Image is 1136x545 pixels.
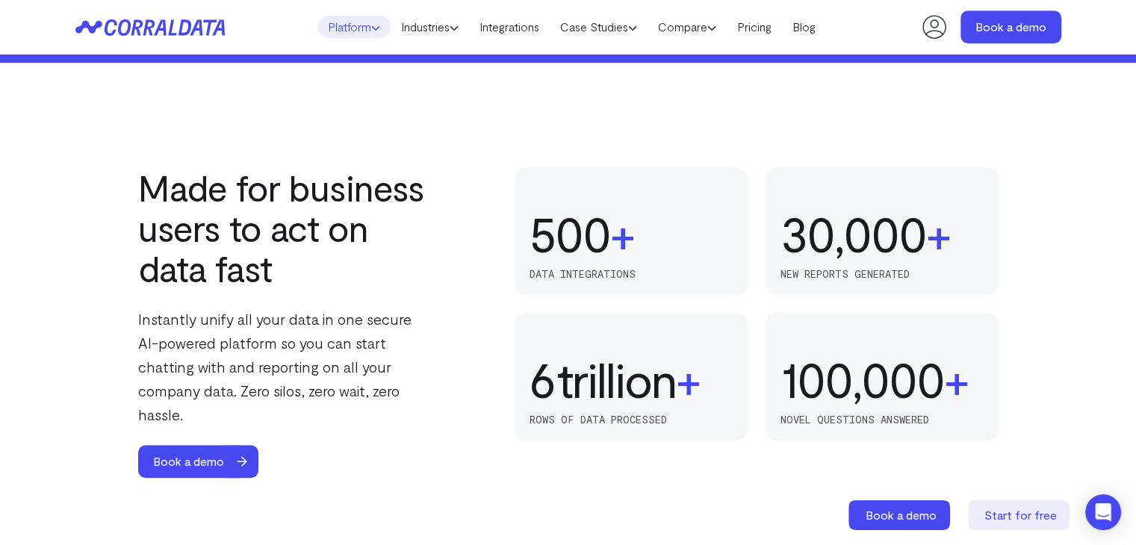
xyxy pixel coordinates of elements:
p: rows of data processed [530,414,733,426]
span: + [610,207,635,261]
div: 30,000 [780,207,926,261]
div: 100,000 [780,352,944,406]
span: + [944,352,969,406]
a: Case Studies [550,16,648,38]
a: Pricing [727,16,782,38]
a: Book a demo [960,10,1061,43]
span: + [926,207,951,261]
span: Book a demo [138,445,239,478]
span: Start for free [984,508,1057,522]
a: Book a demo [848,500,953,530]
div: Open Intercom Messenger [1085,494,1121,530]
a: Compare [648,16,727,38]
a: Platform [317,16,391,38]
p: data integrations [530,268,733,280]
p: new reports generated [780,268,984,280]
div: 6 [530,352,557,406]
a: Industries [391,16,469,38]
a: Integrations [469,16,550,38]
p: Instantly unify all your data in one secure AI-powered platform so you can start chatting with an... [138,307,434,426]
a: Book a demo [138,445,272,478]
p: novel questions answered [780,414,984,426]
div: 500 [530,207,610,261]
span: Book a demo [866,508,937,522]
a: Blog [782,16,826,38]
h2: Made for business users to act on data fast [138,167,434,288]
span: + [676,352,701,406]
a: Start for free [968,500,1073,530]
span: trillion [557,352,676,406]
